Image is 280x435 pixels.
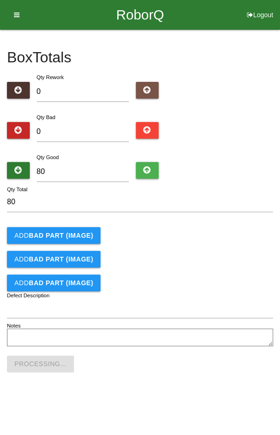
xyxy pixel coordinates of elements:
b: BAD PART (IMAGE) [29,279,93,287]
b: BAD PART (IMAGE) [29,255,93,263]
button: AddBAD PART (IMAGE) [7,227,100,244]
label: Qty Rework [37,74,64,80]
label: Qty Total [7,186,27,194]
button: AddBAD PART (IMAGE) [7,251,100,268]
label: Qty Good [37,154,59,160]
h4: Box Totals [7,49,273,66]
b: BAD PART (IMAGE) [29,232,93,239]
label: Defect Description [7,292,50,300]
label: Qty Bad [37,114,55,120]
label: Notes [7,322,20,330]
button: AddBAD PART (IMAGE) [7,274,100,291]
